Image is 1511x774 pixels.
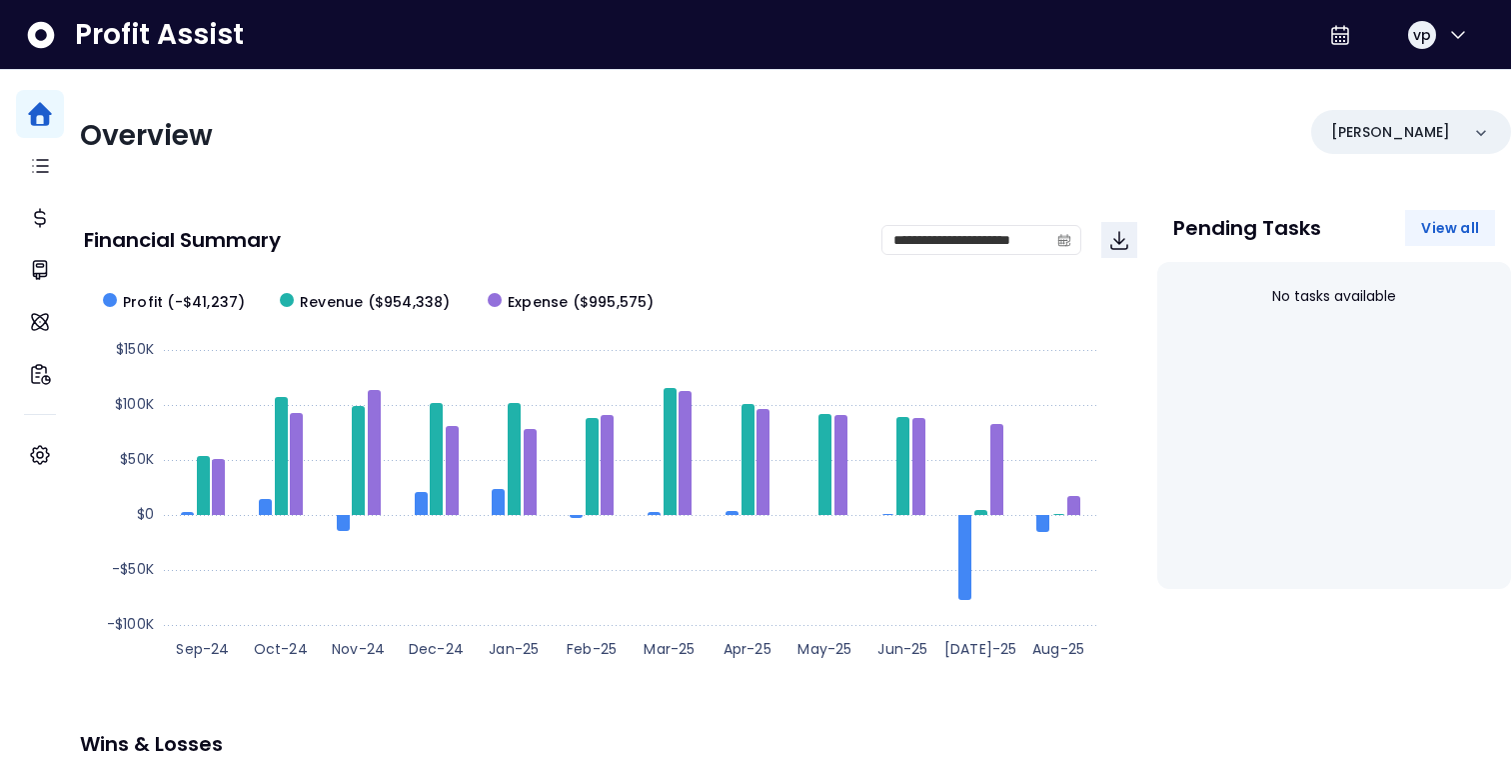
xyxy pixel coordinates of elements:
p: Pending Tasks [1173,218,1321,238]
p: [PERSON_NAME] [1331,122,1450,143]
text: -$100K [107,614,154,634]
text: Nov-24 [332,639,385,659]
text: $0 [137,504,154,524]
text: Oct-24 [254,639,308,659]
span: View all [1421,218,1479,238]
text: $150K [116,339,154,359]
div: No tasks available [1173,270,1495,323]
text: Sep-24 [176,639,229,659]
text: Apr-25 [724,639,771,659]
text: May-25 [797,639,851,659]
text: Dec-24 [409,639,464,659]
text: Jan-25 [489,639,539,659]
span: vp [1413,25,1431,45]
p: Wins & Losses [80,734,1511,754]
p: Financial Summary [84,230,281,250]
text: Jun-25 [877,639,927,659]
span: Overview [80,116,213,155]
span: Revenue ($954,338) [300,292,451,313]
button: Download [1101,222,1137,258]
text: -$50K [112,559,154,579]
span: Profit Assist [75,17,244,53]
text: $50K [120,449,154,469]
text: [DATE]-25 [944,639,1017,659]
span: Expense ($995,575) [508,292,655,313]
span: Profit (-$41,237) [123,292,245,313]
text: Mar-25 [644,639,695,659]
text: Feb-25 [567,639,617,659]
text: $100K [115,394,154,414]
text: Aug-25 [1032,639,1084,659]
button: View all [1405,210,1495,246]
svg: calendar [1057,233,1071,247]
